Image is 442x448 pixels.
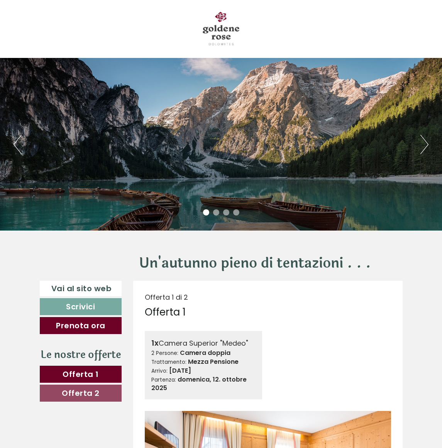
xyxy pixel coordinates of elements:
[151,376,176,384] small: Partenza:
[40,317,122,334] a: Prenota ora
[188,357,239,366] b: Mezza Pensione
[151,375,247,393] b: domenica, 12. ottobre 2025
[151,338,256,349] div: Camera Superior "Medeo"
[420,135,428,154] button: Next
[151,338,159,348] b: 1x
[151,367,168,375] small: Arrivo:
[145,305,186,319] div: Offerta 1
[151,350,178,357] small: 2 Persone:
[139,256,371,271] h1: Un'autunno pieno di tentazioni . . .
[14,135,22,154] button: Previous
[169,366,191,375] b: [DATE]
[40,348,122,362] div: Le nostre offerte
[62,388,100,399] span: Offerta 2
[180,348,230,357] b: Camera doppia
[145,292,188,302] span: Offerta 1 di 2
[40,281,122,297] a: Vai al sito web
[151,358,186,366] small: Trattamento:
[63,369,99,380] span: Offerta 1
[40,298,122,315] a: Scrivici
